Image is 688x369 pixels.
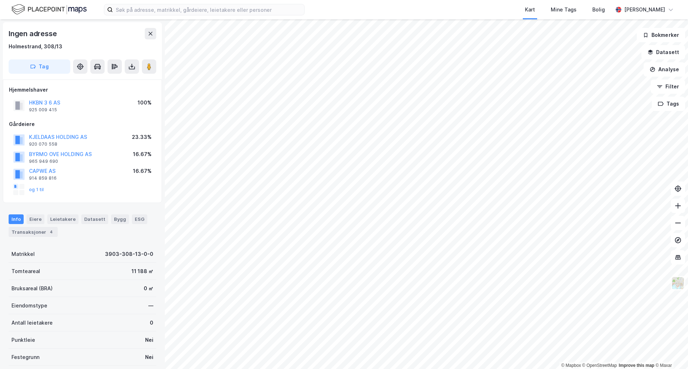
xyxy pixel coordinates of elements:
[148,301,153,310] div: —
[624,5,665,14] div: [PERSON_NAME]
[150,319,153,327] div: 0
[651,79,685,94] button: Filter
[144,284,153,293] div: 0 ㎡
[9,59,70,74] button: Tag
[27,214,44,224] div: Eiere
[29,175,57,181] div: 914 859 816
[11,250,35,258] div: Matrikkel
[132,133,152,141] div: 23.33%
[145,336,153,344] div: Nei
[592,5,605,14] div: Bolig
[81,214,108,224] div: Datasett
[133,150,152,159] div: 16.67%
[652,335,688,369] iframe: Chat Widget
[11,301,47,310] div: Eiendomstype
[133,167,152,175] div: 16.67%
[105,250,153,258] div: 3903-308-13-0-0
[9,28,58,39] div: Ingen adresse
[9,120,156,128] div: Gårdeiere
[582,363,617,368] a: OpenStreetMap
[11,3,87,16] img: logo.f888ab2527a4732fd821a326f86c7f29.svg
[11,336,35,344] div: Punktleie
[11,353,39,361] div: Festegrunn
[561,363,581,368] a: Mapbox
[652,335,688,369] div: Kontrollprogram for chat
[619,363,654,368] a: Improve this map
[525,5,535,14] div: Kart
[138,98,152,107] div: 100%
[9,227,58,237] div: Transaksjoner
[644,62,685,77] button: Analyse
[29,159,58,164] div: 965 949 690
[9,214,24,224] div: Info
[637,28,685,42] button: Bokmerker
[11,267,40,276] div: Tomteareal
[132,214,147,224] div: ESG
[9,86,156,94] div: Hjemmelshaver
[551,5,577,14] div: Mine Tags
[111,214,129,224] div: Bygg
[48,228,55,236] div: 4
[641,45,685,59] button: Datasett
[29,107,57,113] div: 925 009 415
[113,4,304,15] input: Søk på adresse, matrikkel, gårdeiere, leietakere eller personer
[29,141,57,147] div: 920 070 558
[652,97,685,111] button: Tags
[132,267,153,276] div: 11 188 ㎡
[11,319,53,327] div: Antall leietakere
[9,42,62,51] div: Holmestrand, 308/13
[671,276,685,290] img: Z
[47,214,78,224] div: Leietakere
[145,353,153,361] div: Nei
[11,284,53,293] div: Bruksareal (BRA)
